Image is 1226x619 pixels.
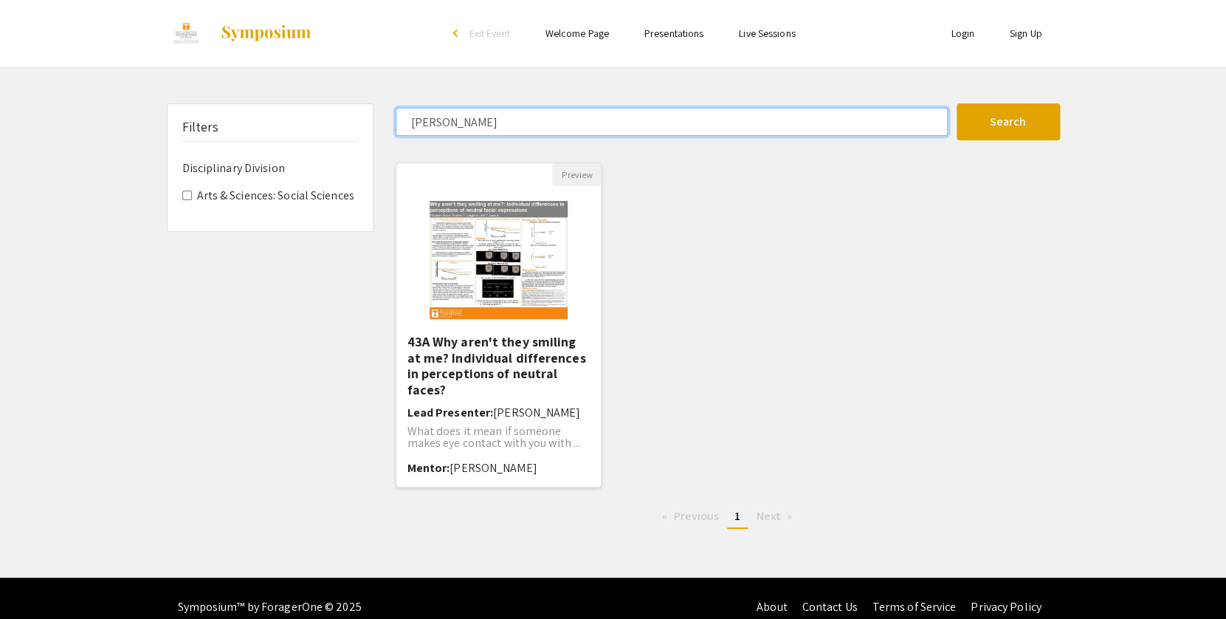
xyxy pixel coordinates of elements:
[407,406,590,420] h6: Lead Presenter:
[415,186,582,334] img: <p>43A Why aren't they smiling at me? Individual differences in perceptions of neutral faces?</p>
[872,599,956,615] a: Terms of Service
[545,27,609,40] a: Welcome Page
[802,599,857,615] a: Contact Us
[971,599,1041,615] a: Privacy Policy
[453,29,462,38] div: arrow_back_ios
[182,119,219,135] h5: Filters
[757,599,788,615] a: About
[197,187,354,205] label: Arts & Sciences: Social Sciences
[407,460,450,476] span: Mentor:
[396,163,602,488] div: Open Presentation <p>43A Why aren't they smiling at me? Individual differences in perceptions of ...
[396,108,948,136] input: Search Keyword(s) Or Author(s)
[450,460,537,476] span: [PERSON_NAME]
[220,24,312,42] img: Symposium by ForagerOne
[167,15,205,52] img: EUReCA 2025
[739,27,795,40] a: Live Sessions
[167,15,312,52] a: EUReCA 2025
[1010,27,1042,40] a: Sign Up
[182,161,358,175] h6: Disciplinary Division
[734,508,740,524] span: 1
[756,508,780,524] span: Next
[493,405,580,420] span: [PERSON_NAME]
[673,508,719,524] span: Previous
[951,27,974,40] a: Login
[644,27,703,40] a: Presentations
[396,505,1060,529] ul: Pagination
[407,423,581,451] span: What does it mean if someone makes eye contact with you with ...
[407,334,590,397] h5: 43A Why aren't they smiling at me? Individual differences in perceptions of neutral faces?
[957,103,1060,140] button: Search
[469,27,510,40] span: Exit Event
[552,163,601,186] button: Preview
